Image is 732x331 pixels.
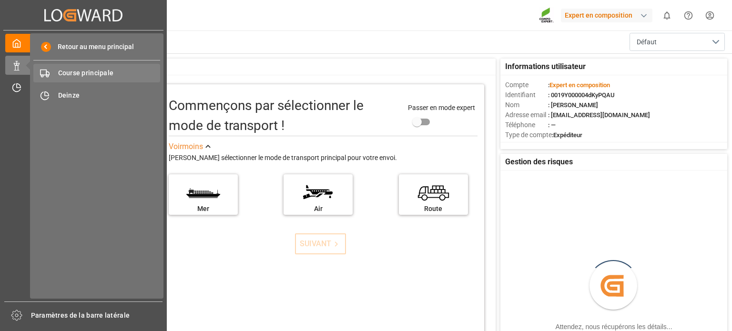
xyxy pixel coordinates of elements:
[169,154,397,161] font: [PERSON_NAME] sélectionner le mode de transport principal pour votre envoi.
[169,96,398,136] div: Commençons par sélectionner le mode de transport !
[169,98,364,133] font: Commençons par sélectionner le mode de transport !
[31,311,130,319] font: Paramètres de la barre latérale
[33,64,160,82] a: Course principale
[505,157,573,166] font: Gestion des risques
[656,5,678,26] button: afficher 0 nouvelles notifications
[197,205,209,212] font: Mer
[424,205,442,212] font: Route
[539,7,554,24] img: Screenshot%202023-09-29%20at%2010.02.21.png_1712312052.png
[565,11,632,19] font: Expert en composition
[295,233,346,254] button: SUIVANT
[58,91,80,99] font: Deinze
[58,69,114,77] font: Course principale
[5,78,162,97] a: Gestion des créneaux horaires
[549,81,610,89] font: Expert en composition
[5,34,162,52] a: Mon cockpit
[637,38,657,46] font: Défaut
[33,86,160,104] a: Deinze
[169,142,182,151] font: Voir
[505,131,552,139] font: Type de compte
[505,62,586,71] font: Informations utilisateur
[182,142,203,151] font: moins
[678,5,699,26] button: Centre d'aide
[561,6,656,24] button: Expert en composition
[300,239,331,248] font: SUIVANT
[314,205,323,212] font: Air
[548,91,615,99] font: : 0019Y000004dKyPQAU
[505,111,546,119] font: Adresse email
[548,101,598,109] font: : [PERSON_NAME]
[408,104,475,111] font: Passer en mode expert
[505,121,535,129] font: Téléphone
[505,91,536,99] font: Identifiant
[630,33,725,51] button: ouvrir le menu
[505,101,519,109] font: Nom
[548,121,556,129] font: : —
[555,323,672,331] font: Attendez, nous récupérons les détails...
[548,81,549,89] font: :
[505,81,529,89] font: Compte
[58,43,134,50] font: Retour au menu principal
[552,131,582,139] font: :Expéditeur
[548,111,650,119] font: : [EMAIL_ADDRESS][DOMAIN_NAME]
